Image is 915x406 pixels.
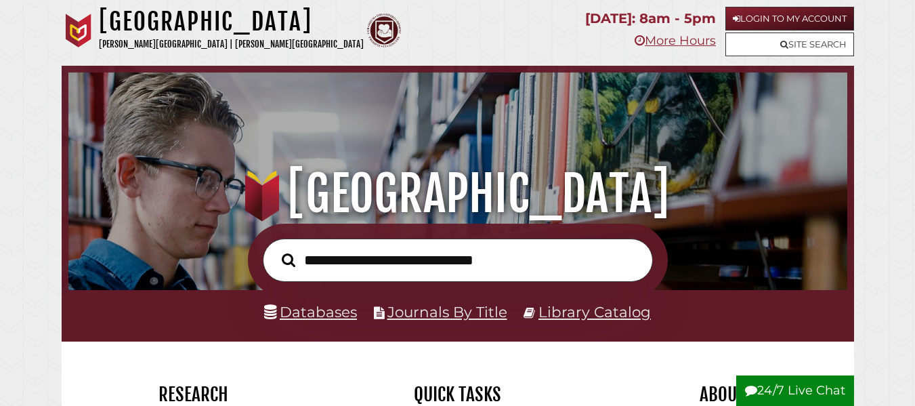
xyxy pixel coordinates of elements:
a: Login to My Account [725,7,854,31]
a: Journals By Title [387,303,507,321]
h1: [GEOGRAPHIC_DATA] [82,164,834,224]
a: Library Catalog [538,303,651,321]
button: Search [275,249,302,270]
h2: Research [72,383,316,406]
p: [PERSON_NAME][GEOGRAPHIC_DATA] | [PERSON_NAME][GEOGRAPHIC_DATA] [99,37,364,52]
a: Databases [264,303,357,321]
p: [DATE]: 8am - 5pm [585,7,716,31]
img: Calvin Theological Seminary [367,14,401,47]
a: Site Search [725,33,854,56]
a: More Hours [635,33,716,48]
h2: About [600,383,844,406]
h1: [GEOGRAPHIC_DATA] [99,7,364,37]
h2: Quick Tasks [336,383,580,406]
i: Search [282,253,295,268]
img: Calvin University [62,14,95,47]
